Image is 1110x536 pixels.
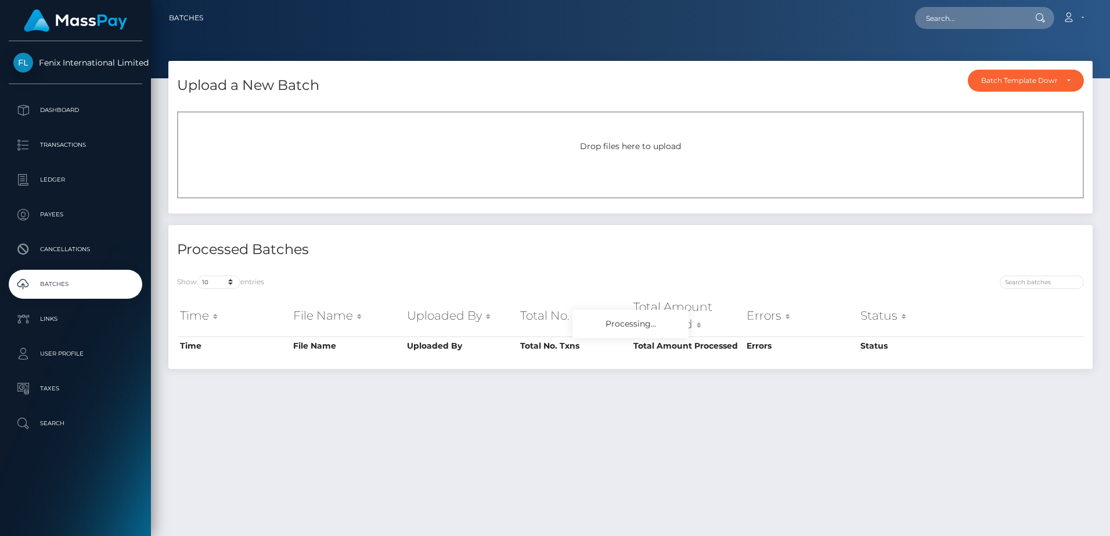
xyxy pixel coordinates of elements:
p: Payees [13,206,138,223]
a: Dashboard [9,96,142,125]
img: MassPay Logo [24,9,127,32]
p: Transactions [13,136,138,154]
th: Uploaded By [404,336,517,355]
h4: Processed Batches [177,240,622,260]
th: Total Amount Processed [630,295,744,336]
span: Drop files here to upload [580,141,681,151]
h4: Upload a New Batch [177,75,319,96]
th: File Name [290,295,403,336]
div: Batch Template Download [981,76,1057,85]
a: Batches [169,6,203,30]
th: Status [857,295,971,336]
a: Ledger [9,165,142,194]
p: Dashboard [13,102,138,119]
a: Batches [9,270,142,299]
th: Total No. Txns [517,295,630,336]
p: Ledger [13,171,138,189]
p: Taxes [13,380,138,397]
a: Taxes [9,374,142,403]
th: Total Amount Processed [630,336,744,355]
a: Search [9,409,142,438]
a: Cancellations [9,235,142,264]
span: Fenix International Limited [9,57,142,68]
th: Status [857,336,971,355]
a: Transactions [9,131,142,160]
input: Search... [915,7,1024,29]
p: User Profile [13,345,138,363]
th: Errors [744,336,857,355]
input: Search batches [1000,276,1084,289]
th: Total No. Txns [517,336,630,355]
th: Time [177,295,290,336]
th: File Name [290,336,403,355]
p: Links [13,310,138,328]
select: Showentries [197,276,240,289]
p: Search [13,415,138,432]
button: Batch Template Download [968,70,1084,92]
th: Time [177,336,290,355]
p: Batches [13,276,138,293]
a: Payees [9,200,142,229]
label: Show entries [177,276,264,289]
th: Uploaded By [404,295,517,336]
img: Fenix International Limited [13,53,33,73]
th: Errors [744,295,857,336]
div: Processing... [572,310,689,338]
p: Cancellations [13,241,138,258]
a: User Profile [9,339,142,368]
a: Links [9,305,142,334]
